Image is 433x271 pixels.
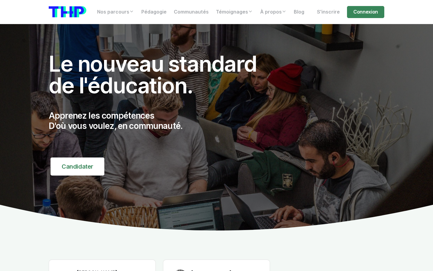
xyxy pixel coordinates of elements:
[170,6,212,18] a: Communautés
[290,6,308,18] a: Blog
[49,6,86,17] img: logo
[212,6,256,18] a: Témoignages
[138,6,170,18] a: Pédagogie
[51,157,104,176] a: Candidater
[49,111,270,131] p: Apprenez les compétences D'où vous voulez, en communauté.
[94,6,138,18] a: Nos parcours
[313,6,343,18] a: S'inscrire
[49,53,270,96] h1: Le nouveau standard de l'éducation.
[347,6,384,18] a: Connexion
[256,6,290,18] a: À propos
